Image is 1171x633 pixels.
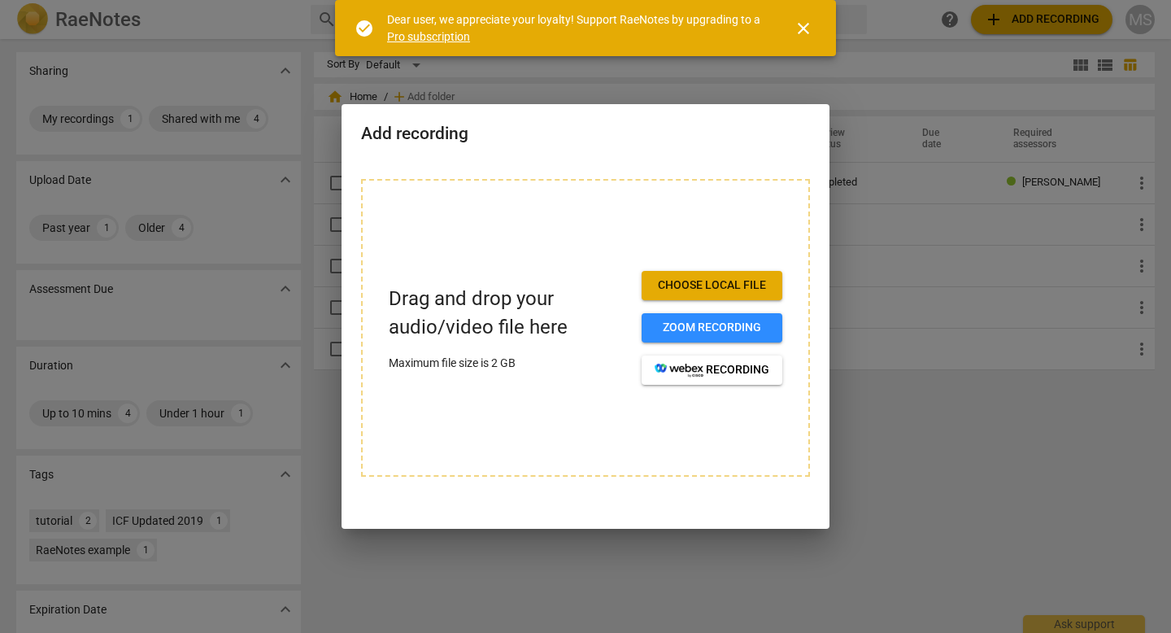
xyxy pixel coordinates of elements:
[389,285,629,342] p: Drag and drop your audio/video file here
[642,313,782,343] button: Zoom recording
[642,356,782,385] button: recording
[784,9,823,48] button: Close
[389,355,629,372] p: Maximum file size is 2 GB
[387,11,764,45] div: Dear user, we appreciate your loyalty! Support RaeNotes by upgrading to a
[655,362,769,378] span: recording
[794,19,813,38] span: close
[355,19,374,38] span: check_circle
[655,320,769,336] span: Zoom recording
[655,277,769,294] span: Choose local file
[361,124,810,144] h2: Add recording
[642,271,782,300] button: Choose local file
[387,30,470,43] a: Pro subscription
